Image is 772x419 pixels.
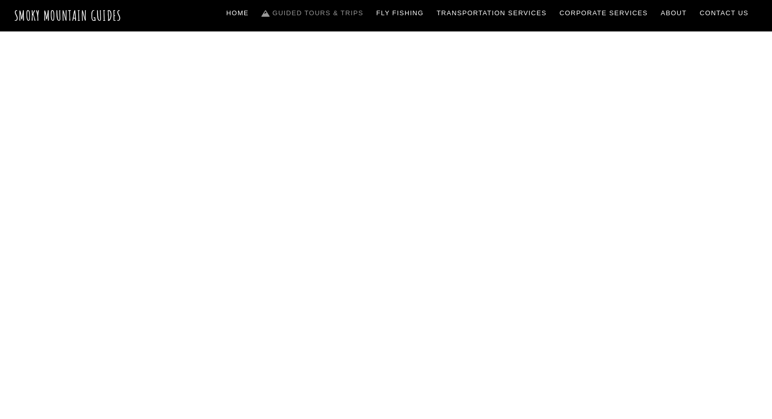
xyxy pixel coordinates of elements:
a: Contact Us [696,3,753,24]
a: About [657,3,691,24]
span: Guided Trips & Tours [259,184,513,225]
a: Corporate Services [556,3,652,24]
h1: The ONLY one-stop, full Service Guide Company for the Gatlinburg and [GEOGRAPHIC_DATA] side of th... [157,240,616,396]
a: Transportation Services [432,3,550,24]
a: Home [222,3,253,24]
a: Smoky Mountain Guides [14,7,122,24]
a: Guided Tours & Trips [258,3,367,24]
a: Fly Fishing [373,3,428,24]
